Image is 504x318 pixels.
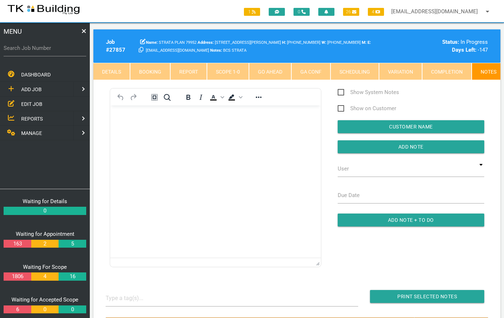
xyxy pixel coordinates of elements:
a: 0 [4,207,86,215]
div: Press the Up and Down arrow keys to resize the editor. [316,259,320,266]
a: 6 [4,305,31,314]
a: Booking [130,63,170,80]
span: [STREET_ADDRESS][PERSON_NAME] [198,40,281,45]
b: Notes: [210,48,222,53]
a: 1806 [4,272,31,281]
span: DASHBOARD [21,72,51,78]
a: 4 [31,272,59,281]
label: Search Job Number [4,44,86,52]
b: Job # 27857 [106,39,125,53]
a: Variation [379,63,422,80]
span: REPORTS [21,116,43,121]
button: Italic [195,92,207,102]
span: Home Phone [282,40,320,45]
a: Waiting For Scope [23,264,67,270]
span: 4 [368,8,384,16]
span: Show on Customer [338,104,396,113]
b: Days Left: [452,47,476,53]
a: Scheduling [330,63,379,80]
a: 16 [59,272,86,281]
span: MENU [4,27,22,36]
input: Add Note + To Do [338,214,484,226]
span: EDIT JOB [21,101,42,107]
a: Waiting for Accepted Scope [11,296,78,303]
b: H: [282,40,286,45]
span: 0 [293,8,310,16]
a: 0 [59,305,86,314]
input: Type a tag(s)... [106,290,159,306]
a: Waiting for Appointment [16,231,74,237]
span: STRATA PLAN 79952 [146,40,196,45]
div: In Progress -147 [398,38,488,54]
button: Bold [182,92,194,102]
button: Redo [127,92,139,102]
span: BCS STRATA [322,40,361,45]
a: Waiting for Details [23,198,67,205]
b: W: [322,40,326,45]
b: Name: [146,40,158,45]
span: 26 [343,8,359,16]
b: Status: [442,39,459,45]
span: ADD JOB [21,86,42,92]
a: 2 [31,240,59,248]
input: Add Note [338,140,484,153]
label: Due Date [338,191,360,200]
a: Go Ahead [249,63,291,80]
button: Undo [115,92,127,102]
a: Scope 1-0 [207,63,249,80]
a: 0 [31,305,59,314]
a: 163 [4,240,31,248]
span: Show System Notes [338,88,399,97]
span: MANAGE [21,130,42,136]
a: Click here copy customer information. [139,47,143,53]
button: Reveal or hide additional toolbar items [253,92,265,102]
a: Completion [422,63,472,80]
input: Print Selected Notes [370,290,484,303]
div: Background color Black [226,92,244,102]
button: Select all [148,92,161,102]
a: GA Conf [291,63,330,80]
div: Text color Black [207,92,225,102]
b: M: [362,40,366,45]
input: Customer Name [338,120,484,133]
b: Address: [198,40,214,45]
iframe: Rich Text Area [110,106,321,258]
img: s3file [7,4,80,15]
span: 1 [244,8,260,16]
a: Details [93,63,130,80]
span: BCS STRATA [210,48,246,53]
b: E: [367,40,371,45]
button: Find and replace [161,92,173,102]
a: 5 [59,240,86,248]
a: Report [170,63,207,80]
